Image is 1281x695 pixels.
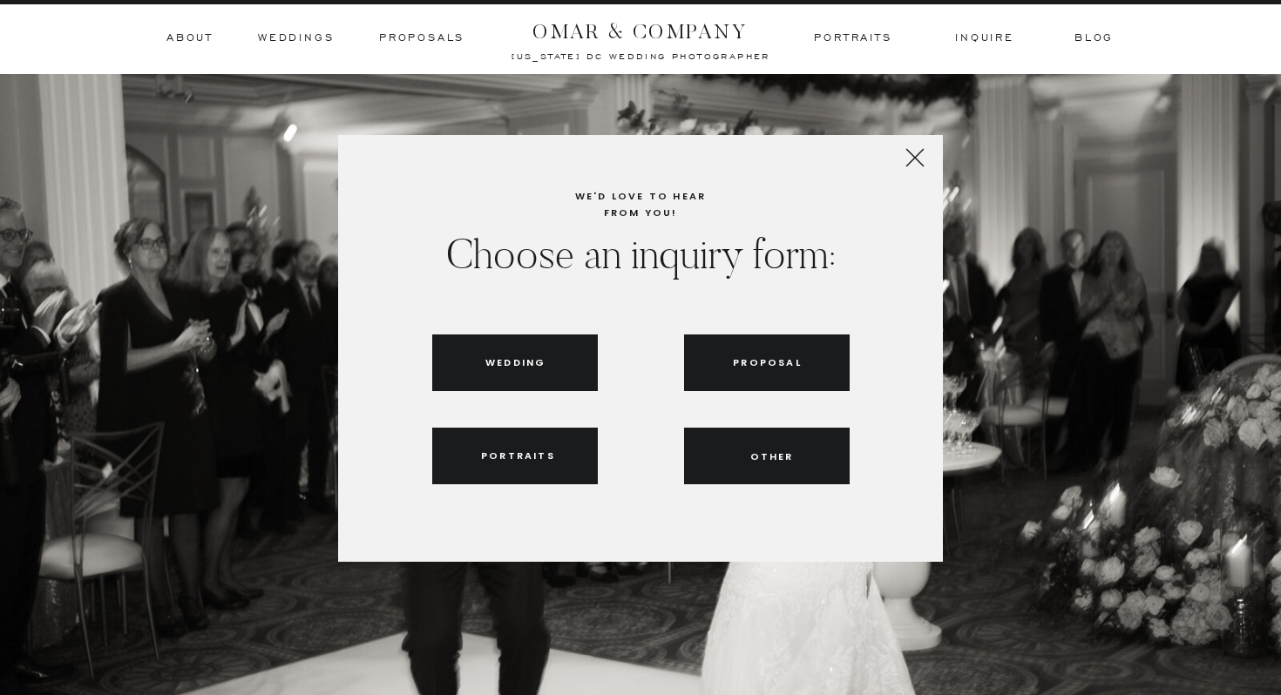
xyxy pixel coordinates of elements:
[500,15,781,38] a: OMAR & COMPANY
[258,30,334,46] a: Weddings
[737,449,806,464] a: Other
[370,188,911,204] h1: We'd Love to Hear from You!
[481,448,550,463] a: Portraits
[379,30,464,46] a: Proposals
[955,30,1014,46] a: inquire
[366,229,915,287] h3: Choose an inquiry form:
[733,354,802,370] a: Proposal
[485,354,545,370] a: Wedding
[464,51,817,59] a: [US_STATE] dc wedding photographer
[1074,30,1111,46] a: BLOG
[166,30,212,46] a: ABOUT
[812,30,894,46] a: Portraits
